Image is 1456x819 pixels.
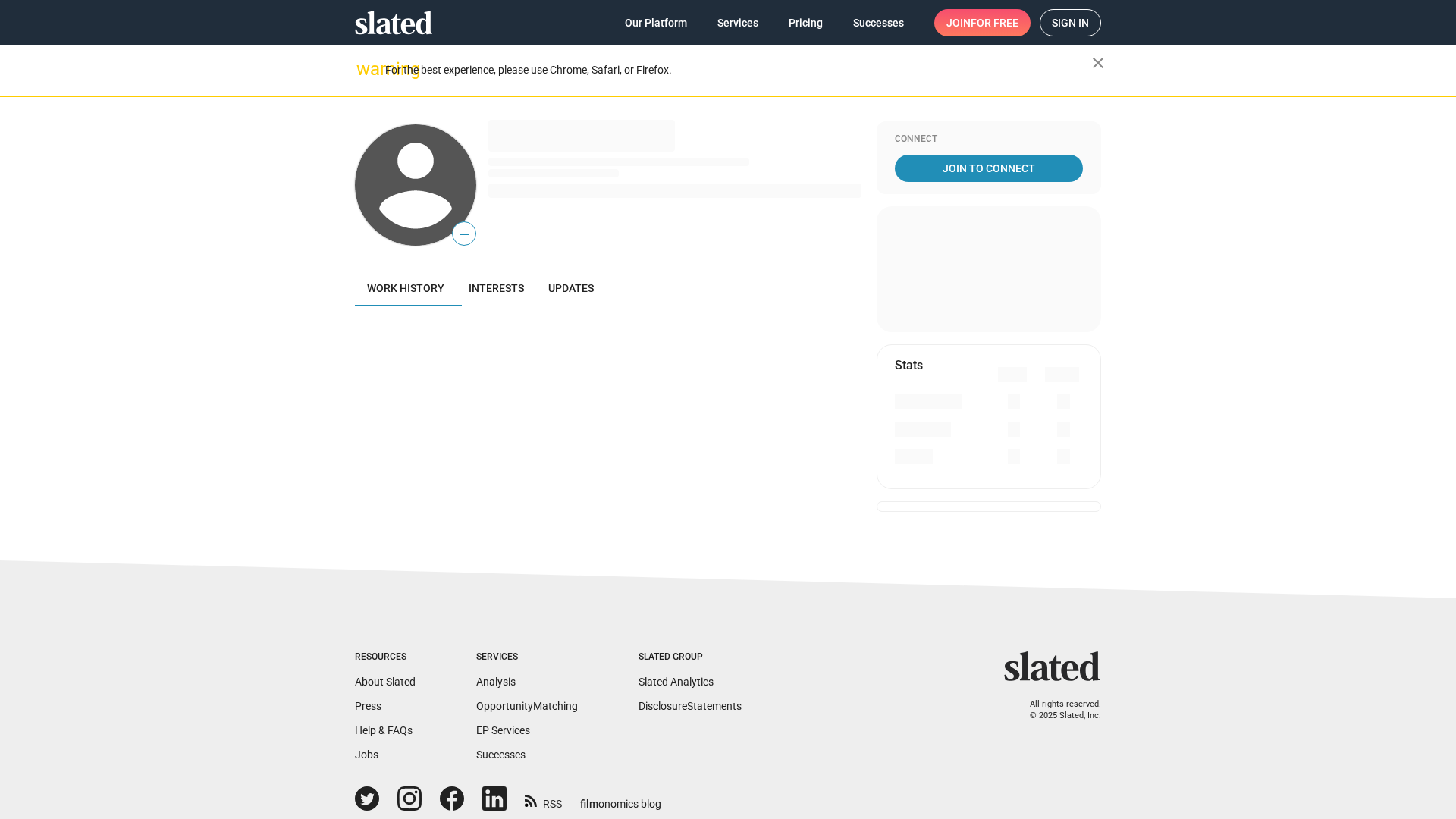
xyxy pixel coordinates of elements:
span: Successes [853,9,904,36]
a: About Slated [355,676,416,688]
mat-icon: warning [356,60,375,78]
a: Press [355,700,381,712]
span: for free [971,9,1018,36]
div: For the best experience, please use Chrome, Safari, or Firefox. [385,60,1092,80]
div: Connect [895,133,1083,146]
div: Slated Group [639,651,742,664]
a: Join To Connect [895,155,1083,182]
mat-icon: close [1089,54,1107,72]
a: Our Platform [613,9,699,36]
a: Sign in [1040,9,1101,36]
span: Updates [548,282,594,294]
a: OpportunityMatching [476,700,578,712]
a: Updates [536,270,606,306]
a: RSS [525,788,562,811]
a: filmonomics blog [580,785,661,811]
a: Work history [355,270,457,306]
a: Slated Analytics [639,676,714,688]
a: Interests [457,270,536,306]
span: Sign in [1052,10,1089,36]
a: Successes [476,748,526,761]
div: Services [476,651,578,664]
a: Pricing [777,9,835,36]
p: All rights reserved. © 2025 Slated, Inc. [1014,699,1101,721]
a: Services [705,9,770,36]
span: Work history [367,282,444,294]
a: DisclosureStatements [639,700,742,712]
span: Services [717,9,758,36]
span: Pricing [789,9,823,36]
span: Our Platform [625,9,687,36]
span: Interests [469,282,524,294]
a: Jobs [355,748,378,761]
mat-card-title: Stats [895,357,923,373]
span: Join To Connect [898,155,1080,182]
span: film [580,798,598,810]
span: Join [946,9,1018,36]
a: EP Services [476,724,530,736]
a: Successes [841,9,916,36]
span: — [453,224,475,244]
a: Help & FAQs [355,724,413,736]
a: Analysis [476,676,516,688]
a: Joinfor free [934,9,1031,36]
div: Resources [355,651,416,664]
